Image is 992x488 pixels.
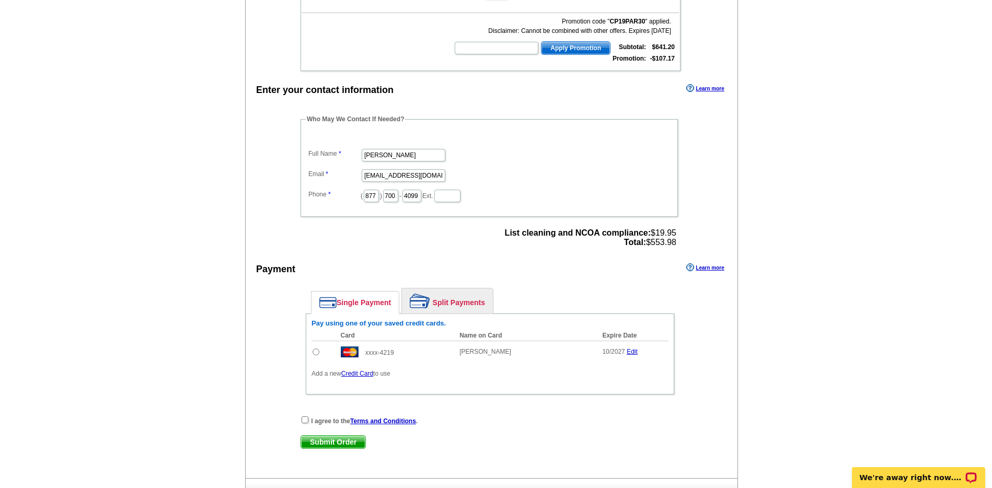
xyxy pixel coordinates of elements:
a: Learn more [686,263,724,272]
div: Payment [256,262,295,276]
span: Submit Order [301,436,365,448]
a: Single Payment [312,292,399,313]
strong: Subtotal: [619,43,646,51]
label: Phone [308,190,361,199]
strong: List cleaning and NCOA compliance: [505,228,651,237]
span: xxxx-4219 [365,349,394,356]
iframe: LiveChat chat widget [845,455,992,488]
img: mast.gif [341,346,359,357]
div: Enter your contact information [256,83,394,97]
th: Expire Date [597,330,668,341]
span: $19.95 $553.98 [505,228,676,247]
label: Full Name [308,149,361,158]
span: [PERSON_NAME] [459,348,511,355]
div: Promotion code " " applied. Disclaimer: Cannot be combined with other offers. Expires [DATE] [454,17,671,36]
span: Apply Promotion [541,42,610,54]
p: Add a new to use [312,369,668,378]
a: Terms and Conditions [350,417,416,425]
legend: Who May We Contact If Needed? [306,114,405,124]
label: Email [308,169,361,179]
strong: Total: [624,238,646,247]
img: split-payment.png [410,294,430,308]
strong: Promotion: [613,55,646,62]
b: CP19PAR30 [610,18,645,25]
strong: $641.20 [652,43,675,51]
a: Learn more [686,84,724,92]
img: single-payment.png [319,297,337,308]
button: Apply Promotion [541,41,610,55]
span: 10/2027 [602,348,625,355]
th: Card [336,330,455,341]
dd: ( ) - Ext. [306,187,673,203]
strong: I agree to the . [311,417,418,425]
a: Credit Card [341,370,373,377]
h6: Pay using one of your saved credit cards. [312,319,668,328]
a: Edit [627,348,638,355]
strong: -$107.17 [650,55,675,62]
a: Split Payments [402,288,493,313]
th: Name on Card [454,330,597,341]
